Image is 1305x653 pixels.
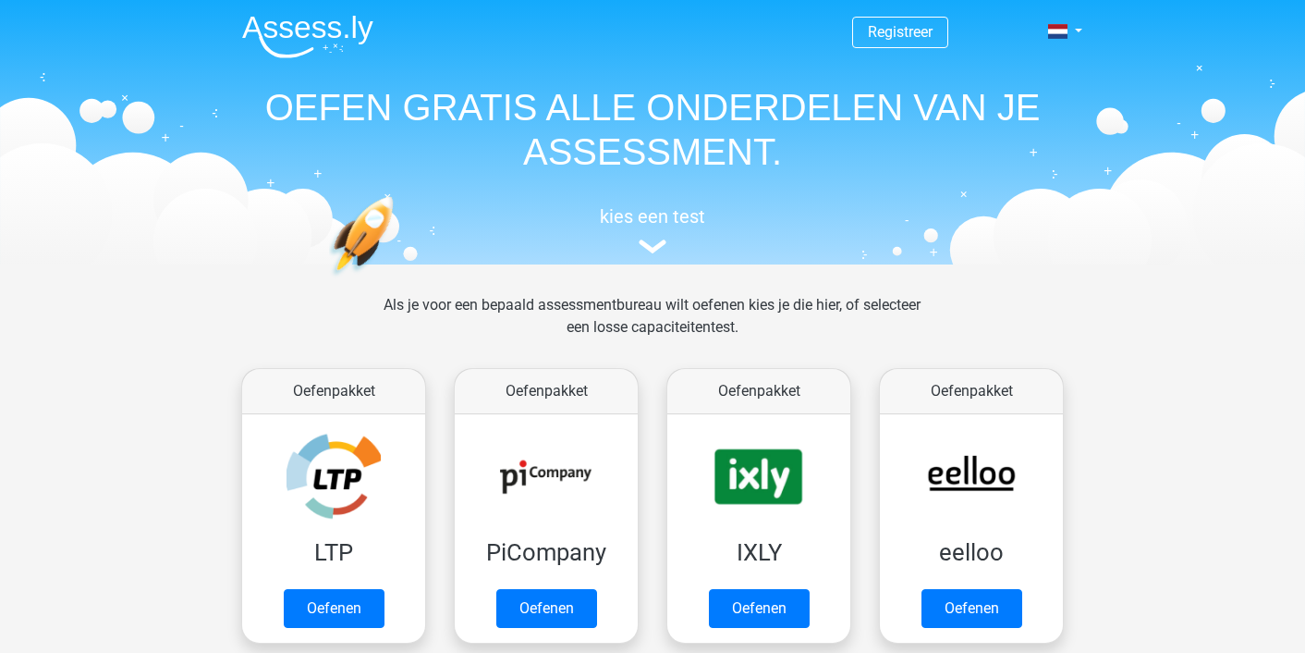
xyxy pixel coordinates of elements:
[868,23,933,41] a: Registreer
[227,85,1078,174] h1: OEFEN GRATIS ALLE ONDERDELEN VAN JE ASSESSMENT.
[369,294,935,361] div: Als je voor een bepaald assessmentbureau wilt oefenen kies je die hier, of selecteer een losse ca...
[227,205,1078,228] h5: kies een test
[496,589,597,628] a: Oefenen
[227,205,1078,254] a: kies een test
[709,589,810,628] a: Oefenen
[921,589,1022,628] a: Oefenen
[639,240,666,253] img: assessment
[329,196,465,363] img: oefenen
[284,589,384,628] a: Oefenen
[242,15,373,58] img: Assessly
